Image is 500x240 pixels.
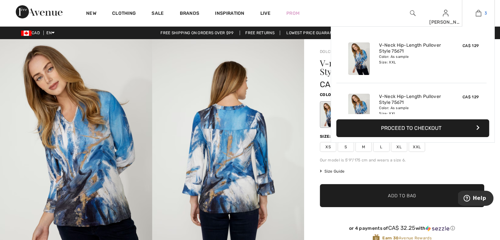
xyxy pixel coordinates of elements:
a: Sign In [443,10,448,16]
img: Sezzle [426,226,449,231]
a: Dolcezza [320,49,340,54]
div: or 4 payments of with [320,225,484,231]
div: Our model is 5'9"/175 cm and wears a size 6. [320,157,484,163]
span: Color: [320,92,335,97]
span: CAD [21,31,42,35]
a: Free Returns [240,31,280,35]
iframe: Opens a widget where you can find more information [458,191,493,207]
img: My Info [443,9,448,17]
a: V-Neck Hip-Length Pullover Style 75671 [379,42,444,54]
img: My Bag [476,9,481,17]
img: 1ère Avenue [16,5,62,18]
span: Add to Bag [388,192,416,199]
span: 3 [485,10,487,16]
a: Live [260,10,271,17]
div: As sample [321,102,338,127]
img: V-Neck Hip-Length Pullover Style 75671 [348,42,370,75]
button: Proceed to Checkout [336,119,489,137]
a: 3 [462,9,494,17]
a: New [86,11,96,17]
span: CA$ 129 [463,43,479,48]
a: Clothing [112,11,136,17]
button: Add to Bag [320,184,484,207]
a: Sale [152,11,164,17]
div: or 4 payments ofCA$ 32.25withSezzle Click to learn more about Sezzle [320,225,484,234]
a: V-Neck Hip-Length Pullover Style 75671 [379,94,444,106]
span: Size Guide [320,168,345,174]
span: S [338,142,354,152]
a: Free shipping on orders over $99 [155,31,239,35]
h1: V-neck Hip-length Pullover Style 75671 [320,59,457,76]
img: V-Neck Hip-Length Pullover Style 75671 [348,94,370,126]
span: XXL [409,142,425,152]
img: search the website [410,9,416,17]
a: Lowest Price Guarantee [281,31,345,35]
span: CA$ 129 [320,80,350,89]
div: Size: [320,133,332,139]
span: XL [391,142,407,152]
span: XS [320,142,336,152]
a: Prom [286,10,299,17]
div: [PERSON_NAME] [429,19,462,26]
span: Inspiration [215,11,244,17]
div: Color: As sample Size: XXL [379,54,444,65]
img: Canadian Dollar [21,31,32,36]
span: CA$ 129 [463,95,479,99]
a: Brands [180,11,200,17]
span: M [355,142,372,152]
div: Color: As sample Size: XXL [379,106,444,116]
span: CA$ 32.25 [388,225,416,231]
span: EN [46,31,55,35]
span: L [373,142,390,152]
